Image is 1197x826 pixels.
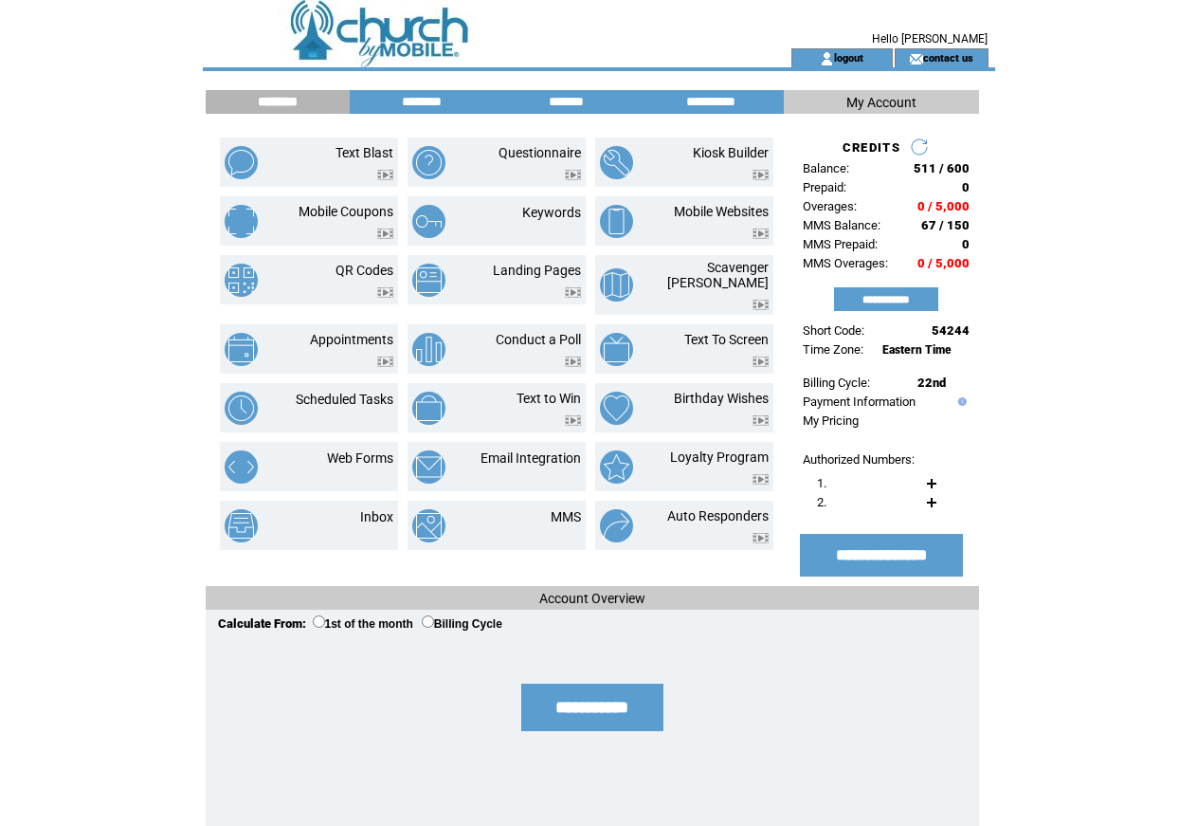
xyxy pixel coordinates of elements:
[377,357,393,367] img: video.png
[834,51,863,64] a: logout
[914,161,970,175] span: 511 / 600
[551,509,581,524] a: MMS
[753,357,769,367] img: video.png
[670,450,769,465] a: Loyalty Program
[310,332,393,347] a: Appointments
[932,323,970,338] span: 54244
[803,237,878,251] span: MMS Prepaid:
[422,617,502,631] label: Billing Cycle
[565,287,581,298] img: video.png
[412,509,445,542] img: mms.png
[377,170,393,180] img: video.png
[820,51,834,66] img: account_icon.gif
[600,392,633,425] img: birthday-wishes.png
[803,452,915,467] span: Authorized Numbers:
[377,229,393,239] img: video.png
[218,616,306,631] span: Calculate From:
[817,476,826,490] span: 1.
[846,95,916,110] span: My Account
[803,161,849,175] span: Balance:
[412,205,445,238] img: keywords.png
[225,333,258,366] img: appointments.png
[296,392,393,407] a: Scheduled Tasks
[843,140,900,155] span: CREDITS
[962,180,970,194] span: 0
[753,474,769,485] img: video.png
[953,397,967,406] img: help.gif
[225,450,258,484] img: web-forms.png
[313,617,413,631] label: 1st of the month
[565,415,581,426] img: video.png
[803,180,846,194] span: Prepaid:
[377,287,393,298] img: video.png
[600,146,633,179] img: kiosk-builder.png
[539,591,645,606] span: Account Overview
[962,237,970,251] span: 0
[753,229,769,239] img: video.png
[921,218,970,232] span: 67 / 150
[803,342,863,357] span: Time Zone:
[693,145,769,160] a: Kiosk Builder
[909,51,923,66] img: contact_us_icon.gif
[803,395,916,409] a: Payment Information
[517,391,581,406] a: Text to Win
[360,509,393,524] a: Inbox
[522,205,581,220] a: Keywords
[565,170,581,180] img: video.png
[600,509,633,542] img: auto-responders.png
[667,508,769,523] a: Auto Responders
[336,263,393,278] a: QR Codes
[753,170,769,180] img: video.png
[917,376,946,390] span: 22nd
[481,450,581,466] a: Email Integration
[225,392,258,425] img: scheduled-tasks.png
[753,300,769,310] img: video.png
[923,51,973,64] a: contact us
[313,615,325,628] input: 1st of the month
[225,205,258,238] img: mobile-coupons.png
[493,263,581,278] a: Landing Pages
[225,264,258,297] img: qr-codes.png
[412,264,445,297] img: landing-pages.png
[412,146,445,179] img: questionnaire.png
[496,332,581,347] a: Conduct a Poll
[336,145,393,160] a: Text Blast
[225,509,258,542] img: inbox.png
[499,145,581,160] a: Questionnaire
[225,146,258,179] img: text-blast.png
[917,256,970,270] span: 0 / 5,000
[803,199,857,213] span: Overages:
[412,333,445,366] img: conduct-a-poll.png
[667,260,769,290] a: Scavenger [PERSON_NAME]
[412,450,445,484] img: email-integration.png
[299,204,393,219] a: Mobile Coupons
[803,218,880,232] span: MMS Balance:
[600,268,633,302] img: scavenger-hunt.png
[803,256,888,270] span: MMS Overages:
[600,333,633,366] img: text-to-screen.png
[803,376,870,390] span: Billing Cycle:
[600,450,633,484] img: loyalty-program.png
[753,533,769,543] img: video.png
[872,32,988,46] span: Hello [PERSON_NAME]
[565,357,581,367] img: video.png
[817,495,826,509] span: 2.
[422,615,434,628] input: Billing Cycle
[803,323,864,338] span: Short Code:
[684,332,769,347] a: Text To Screen
[882,343,952,357] span: Eastern Time
[412,392,445,425] img: text-to-win.png
[600,205,633,238] img: mobile-websites.png
[674,391,769,406] a: Birthday Wishes
[327,450,393,466] a: Web Forms
[803,413,859,428] a: My Pricing
[674,204,769,219] a: Mobile Websites
[753,415,769,426] img: video.png
[917,199,970,213] span: 0 / 5,000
